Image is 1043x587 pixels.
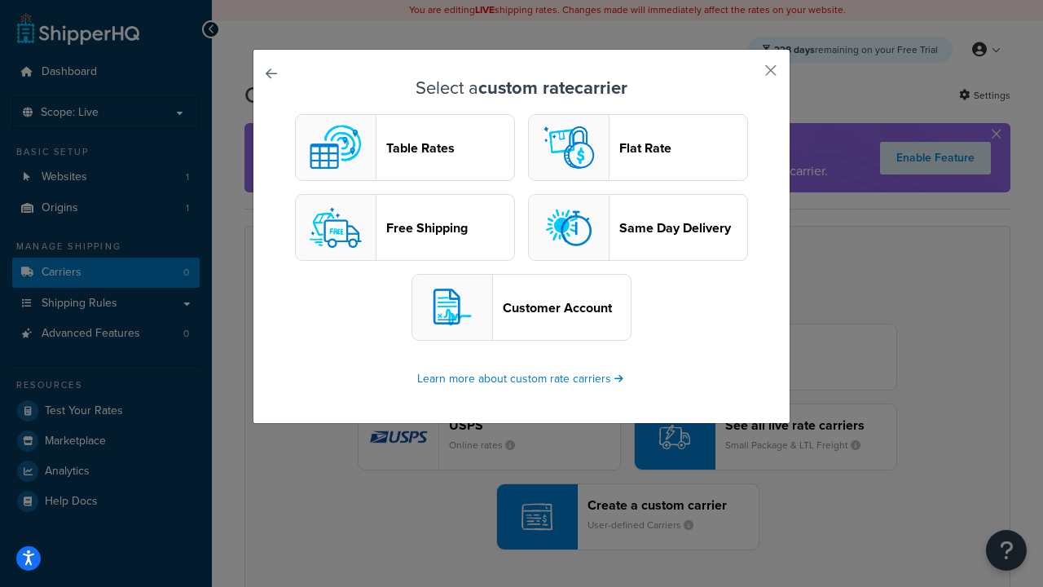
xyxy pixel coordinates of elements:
button: customerAccount logoCustomer Account [411,274,632,341]
header: Same Day Delivery [619,220,747,236]
header: Flat Rate [619,140,747,156]
img: customerAccount logo [420,275,485,340]
button: sameday logoSame Day Delivery [528,194,748,261]
img: free logo [303,195,368,260]
header: Free Shipping [386,220,514,236]
img: sameday logo [536,195,601,260]
button: free logoFree Shipping [295,194,515,261]
img: flat logo [536,115,601,180]
h3: Select a [294,78,749,98]
img: custom logo [303,115,368,180]
strong: custom rate carrier [478,74,627,101]
a: Learn more about custom rate carriers [417,370,626,387]
button: custom logoTable Rates [295,114,515,181]
header: Customer Account [503,300,631,316]
header: Table Rates [386,140,514,156]
button: flat logoFlat Rate [528,114,748,181]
